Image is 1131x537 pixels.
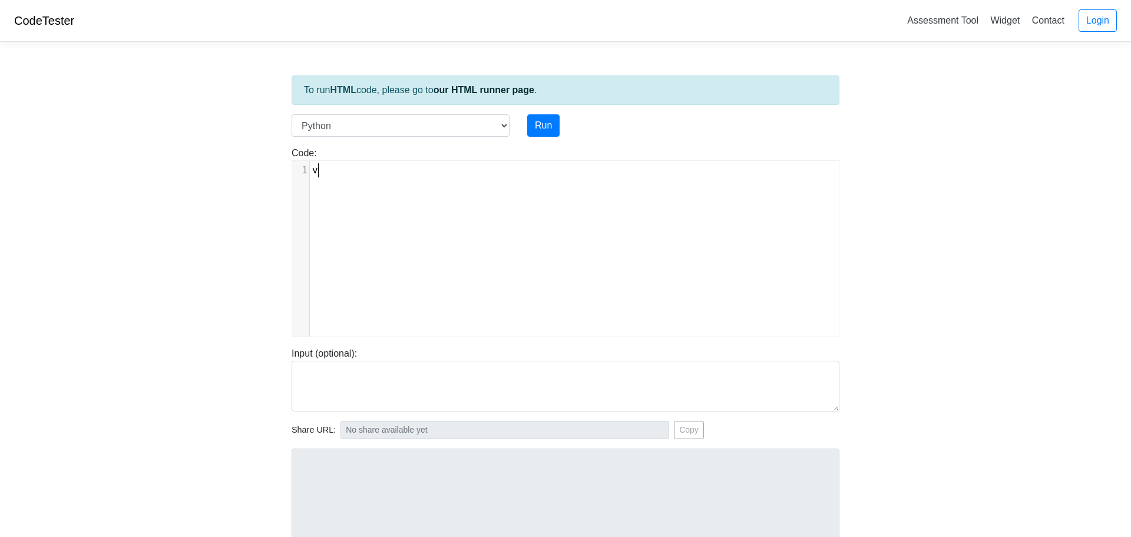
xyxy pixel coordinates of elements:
[283,347,848,411] div: Input (optional):
[283,146,848,337] div: Code:
[330,85,356,95] strong: HTML
[14,14,74,27] a: CodeTester
[434,85,534,95] a: our HTML runner page
[292,424,336,437] span: Share URL:
[1079,9,1117,32] a: Login
[902,11,983,30] a: Assessment Tool
[527,114,560,137] button: Run
[674,421,704,439] button: Copy
[292,75,839,105] div: To run code, please go to .
[1027,11,1069,30] a: Contact
[312,164,318,176] span: v
[292,163,309,177] div: 1
[986,11,1024,30] a: Widget
[340,421,669,439] input: No share available yet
